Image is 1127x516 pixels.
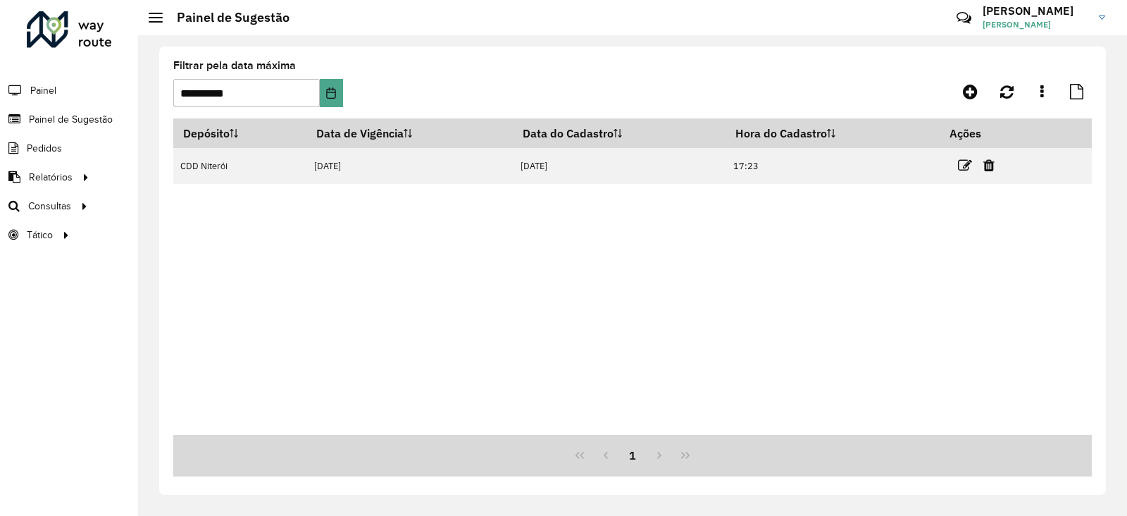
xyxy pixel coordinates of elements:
[29,112,113,127] span: Painel de Sugestão
[983,18,1088,31] span: [PERSON_NAME]
[306,118,513,148] th: Data de Vigência
[320,79,342,107] button: Choose Date
[27,141,62,156] span: Pedidos
[940,118,1024,148] th: Ações
[173,118,306,148] th: Depósito
[163,10,289,25] h2: Painel de Sugestão
[27,228,53,242] span: Tático
[173,57,296,74] label: Filtrar pela data máxima
[726,118,940,148] th: Hora do Cadastro
[30,83,56,98] span: Painel
[619,442,646,469] button: 1
[513,148,726,184] td: [DATE]
[513,118,726,148] th: Data do Cadastro
[726,148,940,184] td: 17:23
[949,3,979,33] a: Contato Rápido
[28,199,71,214] span: Consultas
[306,148,513,184] td: [DATE]
[983,4,1088,18] h3: [PERSON_NAME]
[958,156,972,175] a: Editar
[173,148,306,184] td: CDD Niterói
[29,170,73,185] span: Relatórios
[983,156,995,175] a: Excluir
